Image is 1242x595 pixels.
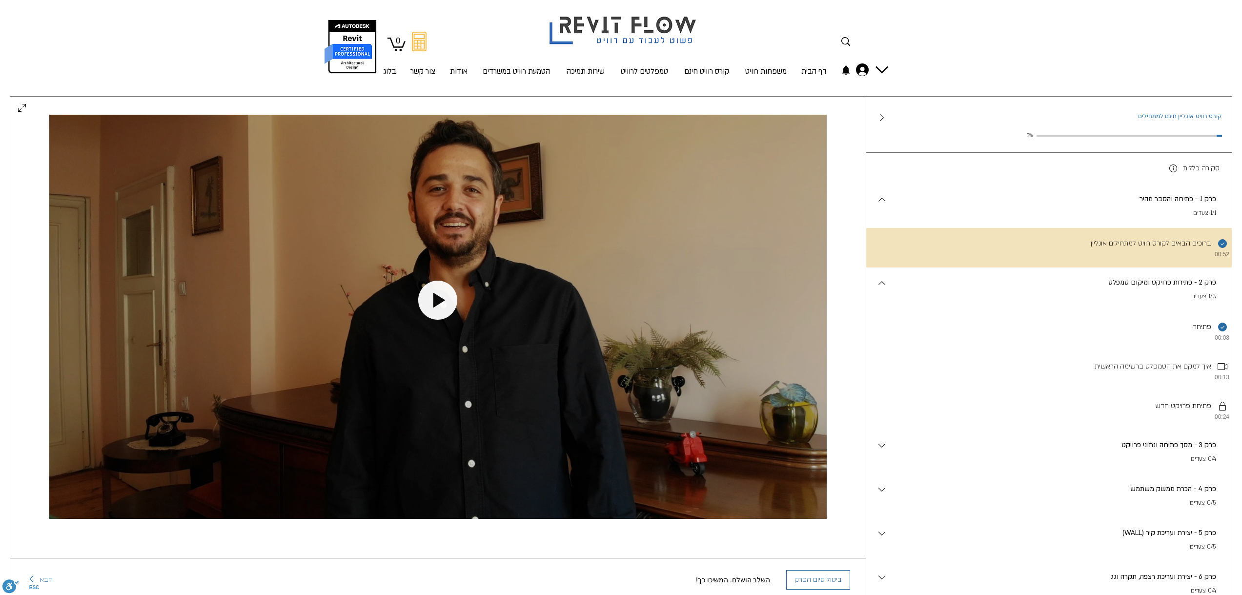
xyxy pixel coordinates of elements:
span: ביטול סיום הפרק [794,576,842,584]
p: פרק 6 - יצירת ועריכת רצפה, תקרה וגג [888,572,1217,582]
p: פתיחה [1161,322,1214,332]
p: צור קשר [407,58,439,85]
p: 00:52 [1076,251,1229,258]
button: הבא [26,574,53,586]
h1: קורס רוויט אונליין חינם למתחילים [894,112,1222,120]
p: 00:24 [1140,413,1229,420]
a: הטמעת רוויט במשרדים [474,57,559,77]
p: 0/4 צעדים [888,454,1217,464]
img: Revit flow logo פשוט לעבוד עם רוויט [540,1,709,47]
p: (WALL) פרק 5 - יצירת ועריכת קיר [888,528,1217,538]
p: דף הבית [797,58,831,85]
span: 3% [1027,132,1033,140]
p: איך למקם את הטמפלט ברשימה הראשית [1064,361,1214,372]
p: 00:13 [1080,374,1229,381]
a: בלוג [377,57,403,77]
p: פרק 4 - הכרת ממשק משתמש [888,484,1217,494]
button: פרק 1 - פתיחה והסבר מהיר.1/1 צעדים [876,194,1222,218]
p: 1/1 צעדים [888,208,1217,218]
button: השלמת את השלב הזה.ברוכים הבאים לקורס רוויט למתחילים אונליין00:52 [1060,238,1229,258]
div: פרק 2 - פתיחת פרויקט ומיקום טמפלט.1/3 צעדים [866,311,1232,430]
a: קורס רוויט חינם [676,57,738,77]
img: autodesk certified professional in revit for architectural design יונתן אלדד [324,20,378,74]
p: שירות תמיכה [563,58,609,85]
div: Participant Progress [1027,135,1222,137]
nav: אתר [371,57,834,77]
a: צור קשר [403,57,443,77]
button: השלמת את השלב הזה.פתיחה00:08 [1161,321,1229,341]
a: דף הבית [794,57,834,77]
a: משפחות רוויט [738,57,794,77]
p: פרק 2 - פתיחת פרויקט ומיקום טמפלט [888,277,1217,288]
p: הטמעת רוויט במשרדים [479,58,554,85]
p: סקירה כללית [1183,163,1222,174]
span: הבא [40,574,53,586]
a: שירות תמיכה [559,57,613,77]
button: פרק 4 - הכרת ממשק משתמש.0/5 צעדים [876,484,1222,508]
button: (WALL) פרק 5 - יצירת ועריכת קיר.0/5 צעדים [876,528,1222,552]
p: משפחות רוויט [741,58,791,85]
a: טמפלטים לרוויט [613,57,676,77]
button: יש להשלים את השלבים לפי הסדר.פתיחת פרויקט חדש00:24 [1124,400,1229,420]
button: ביטול סיום הפרק [786,570,850,590]
button: פרק 3 - מסך פתיחה ונתוני פרויקט.0/4 צעדים [876,440,1222,464]
svg: מחשבון מעבר מאוטוקאד לרוויט [412,32,427,51]
a: עגלה עם 0 פריטים [387,36,406,51]
p: בלוג [379,58,400,85]
button: פרק 2 - פתיחת פרויקט ומיקום טמפלט.1/3 צעדים [876,277,1222,302]
p: ברוכים הבאים לקורס רוויט למתחילים אונליין [1060,238,1214,249]
button: סקירה כללית [1167,163,1222,174]
p: 0/5 צעדים [888,542,1217,552]
p: 1/3 צעדים [888,292,1217,302]
button: Collapse sidebar [876,112,888,123]
p: טמפלטים לרוויט [617,58,672,85]
p: אודות [446,58,471,85]
p: 00:08 [1178,334,1229,341]
p: פרק 3 - מסך פתיחה ונתוני פרויקט [888,440,1217,451]
div: החשבון של אברהם טרגנו [853,61,878,79]
p: 0/5 צעדים [888,498,1217,508]
button: איך למקם את הטמפלט ברשימה הראשית00:13 [1064,361,1229,381]
p: פתיחת פרויקט חדש [1124,401,1214,411]
p: קורס רוויט חינם [680,58,733,85]
div: פרק 1 - פתיחה והסבר מהיר.1/1 צעדים [866,228,1232,267]
a: אודות [443,57,474,77]
a: התראות [841,65,851,75]
text: 0 [396,36,400,45]
button: Enter Fullscreen Mode [16,102,28,116]
p: פרק 1 - פתיחה והסבר מהיר [888,194,1217,205]
button: Play video [418,281,457,320]
span: השלב הושלם. המשיכו כך! [696,576,770,584]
